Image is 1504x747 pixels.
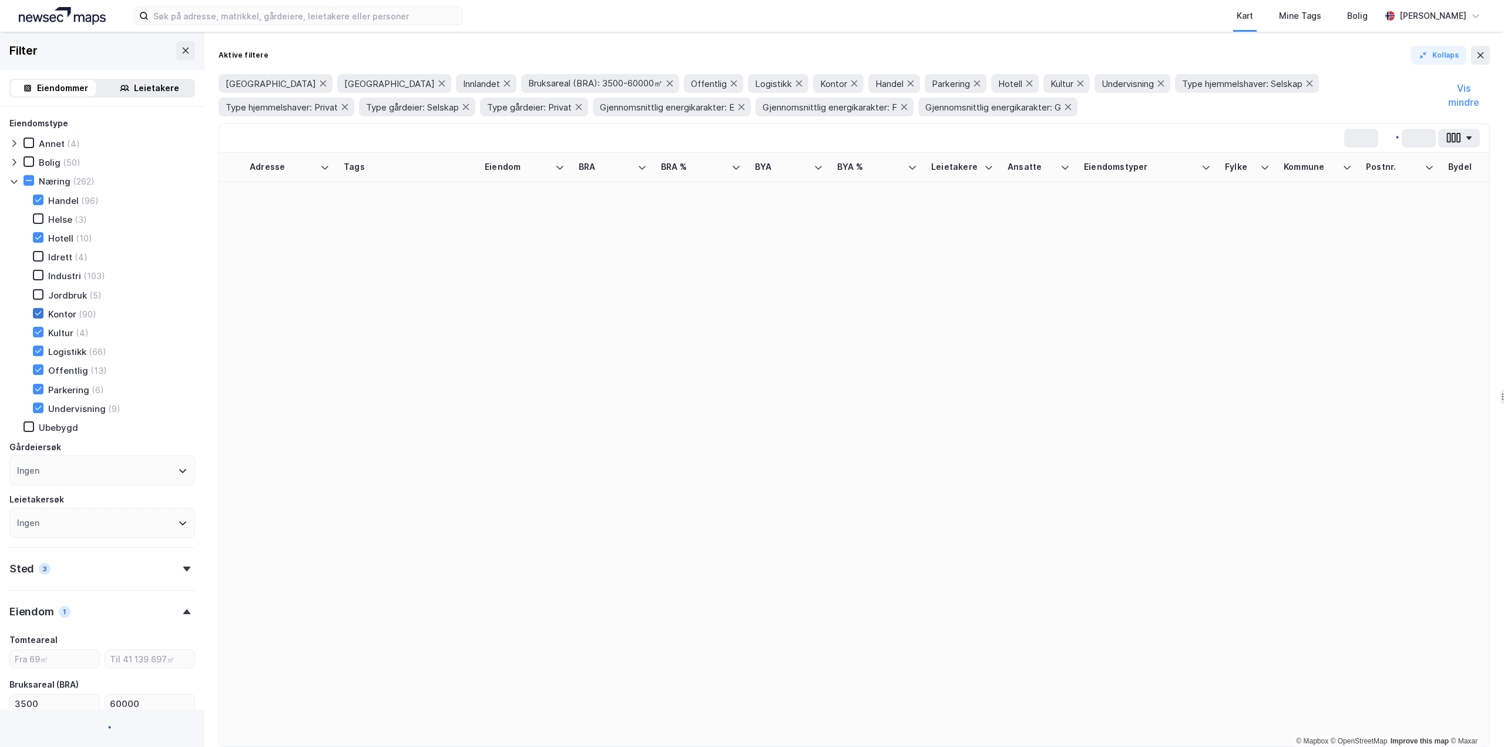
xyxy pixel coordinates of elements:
[998,78,1022,89] span: Hotell
[1102,78,1154,89] span: Undervisning
[9,116,68,130] div: Eiendomstype
[1366,162,1420,173] div: Postnr.
[39,563,51,575] div: 3
[820,78,847,89] span: Kontor
[17,516,39,530] div: Ingen
[19,7,106,25] img: logo.a4113a55bc3d86da70a041830d287a7e.svg
[661,162,727,173] div: BRA %
[48,214,72,225] div: Helse
[755,78,792,89] span: Logistikk
[528,78,663,89] span: Bruksareal (BRA): 3500-60000㎡
[9,493,64,507] div: Leietakersøk
[1445,691,1504,747] iframe: Chat Widget
[1237,9,1253,23] div: Kart
[76,327,89,339] div: (4)
[463,78,500,89] span: Innlandet
[755,162,809,173] div: BYA
[105,695,194,712] input: Til 57 848㎡
[10,360,225,380] textarea: Melding...
[48,309,76,320] div: Kontor
[1445,691,1504,747] div: Kontrollprogram for chat
[344,162,471,173] div: Tags
[9,80,193,158] div: Hei og velkommen til Newsec Maps, [PERSON_NAME]Om det er du lurer på så er det bare å ta kontakt ...
[9,41,38,60] div: Filter
[226,78,316,89] span: [GEOGRAPHIC_DATA]
[75,214,87,225] div: (3)
[57,15,146,26] p: Aktiv for over 1 u siden
[579,162,633,173] div: BRA
[93,719,112,738] img: spinner.a6d8c91a73a9ac5275cf975e30b51cfb.svg
[48,233,73,244] div: Hotell
[837,162,903,173] div: BYA %
[39,138,65,149] div: Annet
[39,157,61,168] div: Bolig
[1399,9,1466,23] div: [PERSON_NAME]
[48,327,73,339] div: Kultur
[89,290,102,301] div: (5)
[9,440,61,454] div: Gårdeiersøk
[487,102,572,113] span: Type gårdeier: Privat
[1050,78,1073,89] span: Kultur
[108,403,120,414] div: (9)
[1411,46,1466,65] button: Kollaps
[1347,9,1368,23] div: Bolig
[134,81,179,95] div: Leietakere
[9,80,226,183] div: Simen sier…
[1008,162,1056,173] div: Ansatte
[691,78,727,89] span: Offentlig
[19,87,183,110] div: Hei og velkommen til Newsec Maps, [PERSON_NAME]
[37,385,46,394] button: Gif-velger
[37,81,88,95] div: Eiendommer
[1225,162,1255,173] div: Fylke
[1284,162,1338,173] div: Kommune
[219,51,268,60] div: Aktive filtere
[1448,162,1502,173] div: Bydel
[83,270,105,282] div: (103)
[10,695,99,712] input: Fra 3 517㎡
[57,6,86,15] h1: Simen
[89,346,106,357] div: (66)
[17,464,39,478] div: Ingen
[9,605,54,619] div: Eiendom
[76,233,92,244] div: (10)
[9,678,79,692] div: Bruksareal (BRA)
[48,290,87,301] div: Jordbruk
[931,162,979,173] div: Leietakere
[73,176,95,187] div: (262)
[1438,74,1490,116] button: Vis mindre
[19,116,183,150] div: Om det er du lurer på så er det bare å ta kontakt her. [DEMOGRAPHIC_DATA] fornøyelse!
[59,606,70,618] div: 1
[206,5,227,26] div: Lukk
[763,102,897,113] span: Gjennomsnittlig energikarakter: F
[48,384,89,396] div: Parkering
[81,195,99,206] div: (96)
[48,270,81,282] div: Industri
[344,78,435,89] span: [GEOGRAPHIC_DATA]
[48,346,86,357] div: Logistikk
[1391,737,1449,745] a: Improve this map
[1381,129,1399,148] img: spinner.a6d8c91a73a9ac5275cf975e30b51cfb.svg
[105,650,194,668] input: Til 41 139 697㎡
[10,650,99,668] input: Fra 69㎡
[48,403,106,414] div: Undervisning
[149,7,462,25] input: Søk på adresse, matrikkel, gårdeiere, leietakere eller personer
[56,385,65,394] button: Last opp vedlegg
[39,422,78,433] div: Ubebygd
[1331,737,1388,745] a: OpenStreetMap
[1296,737,1328,745] a: Mapbox
[9,562,34,576] div: Sted
[75,252,88,263] div: (4)
[1084,162,1197,173] div: Eiendomstyper
[9,633,58,647] div: Tomteareal
[226,102,338,113] span: Type hjemmelshaver: Privat
[48,252,72,263] div: Idrett
[1279,9,1321,23] div: Mine Tags
[18,385,28,394] button: Emoji-velger
[485,162,550,173] div: Eiendom
[39,176,70,187] div: Næring
[184,5,206,27] button: Hjem
[202,380,220,399] button: Send en melding…
[90,365,107,376] div: (13)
